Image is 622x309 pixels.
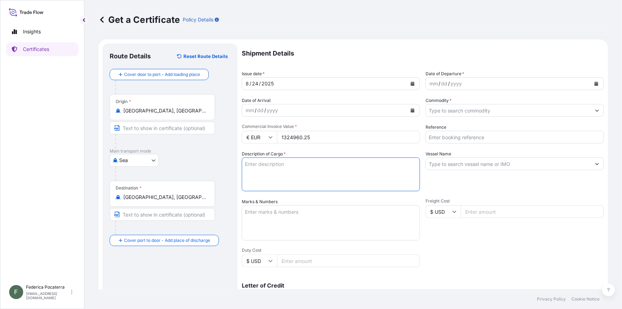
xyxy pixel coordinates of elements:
[26,291,70,300] p: [EMAIL_ADDRESS][DOMAIN_NAME]
[277,255,420,267] input: Enter amount
[123,107,206,114] input: Origin
[440,79,448,88] div: day,
[124,237,210,244] span: Cover port to door - Add place of discharge
[429,79,439,88] div: month,
[242,283,604,288] p: Letter of Credit
[14,289,18,296] span: F
[426,150,451,157] label: Vessel Name
[23,28,41,35] p: Insights
[183,16,213,23] p: Policy Details
[6,25,78,39] a: Insights
[119,157,128,164] span: Sea
[439,79,440,88] div: /
[264,106,266,115] div: /
[426,124,446,131] label: Reference
[250,79,251,88] div: /
[183,53,228,60] p: Reset Route Details
[245,79,250,88] div: month,
[110,52,151,60] p: Route Details
[124,71,200,78] span: Cover door to port - Add loading place
[242,124,420,129] span: Commercial Invoice Value
[426,70,464,77] span: Date of Departure
[426,131,604,143] input: Enter booking reference
[255,106,257,115] div: /
[242,150,286,157] label: Description of Cargo
[261,79,274,88] div: year,
[277,131,420,143] input: Enter amount
[591,104,603,117] button: Show suggestions
[6,42,78,56] a: Certificates
[242,198,278,205] label: Marks & Numbers
[591,157,603,170] button: Show suggestions
[426,97,452,104] label: Commodity
[251,79,259,88] div: day,
[257,106,264,115] div: day,
[245,106,255,115] div: month,
[98,14,180,25] p: Get a Certificate
[26,284,70,290] p: Federica Pocaterra
[116,185,142,191] div: Destination
[591,78,602,89] button: Calendar
[110,148,231,154] p: Main transport mode
[448,79,450,88] div: /
[537,296,566,302] a: Privacy Policy
[426,157,591,170] input: Type to search vessel name or IMO
[242,247,420,253] span: Duty Cost
[242,70,265,77] span: Issue date
[407,105,418,116] button: Calendar
[571,296,600,302] a: Cookie Notice
[266,106,279,115] div: year,
[242,97,271,104] span: Date of Arrival
[426,104,591,117] input: Type to search commodity
[259,79,261,88] div: /
[242,44,604,63] p: Shipment Details
[450,79,462,88] div: year,
[407,78,418,89] button: Calendar
[110,122,215,134] input: Text to appear on certificate
[110,235,219,246] button: Cover port to door - Add place of discharge
[426,198,604,204] span: Freight Cost
[174,51,231,62] button: Reset Route Details
[110,69,209,80] button: Cover door to port - Add loading place
[461,205,604,218] input: Enter amount
[123,194,206,201] input: Destination
[116,99,131,104] div: Origin
[110,154,159,167] button: Select transport
[23,46,49,53] p: Certificates
[110,208,215,221] input: Text to appear on certificate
